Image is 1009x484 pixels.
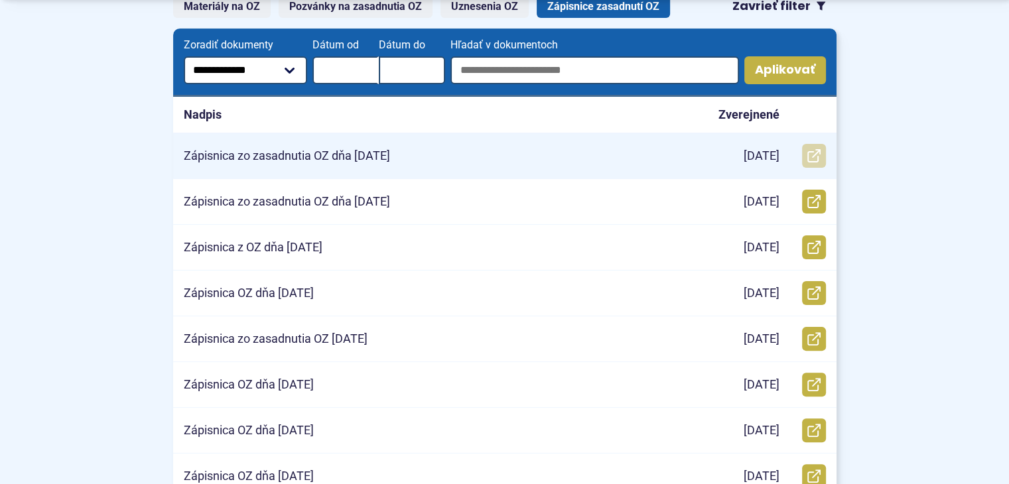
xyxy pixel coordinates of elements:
p: [DATE] [744,423,779,438]
input: Dátum od [312,56,379,84]
span: Zoradiť dokumenty [184,39,307,51]
p: [DATE] [744,194,779,210]
p: Zápisnica OZ dňa [DATE] [184,469,314,484]
p: Zverejnené [718,107,779,123]
input: Dátum do [379,56,445,84]
p: Nadpis [184,107,222,123]
p: Zápisnica OZ dňa [DATE] [184,286,314,301]
p: Zápisnica zo zasadnutia OZ dňa [DATE] [184,149,390,164]
button: Aplikovať [744,56,826,84]
p: [DATE] [744,377,779,393]
p: Zápisnica OZ dňa [DATE] [184,423,314,438]
span: Dátum od [312,39,379,51]
p: [DATE] [744,332,779,347]
input: Hľadať v dokumentoch [450,56,739,84]
span: Hľadať v dokumentoch [450,39,739,51]
p: [DATE] [744,286,779,301]
p: [DATE] [744,149,779,164]
p: Zápisnica zo zasadnutia OZ [DATE] [184,332,368,347]
select: Zoradiť dokumenty [184,56,307,84]
span: Dátum do [379,39,445,51]
p: Zápisnica z OZ dňa [DATE] [184,240,322,255]
p: [DATE] [744,240,779,255]
p: [DATE] [744,469,779,484]
p: Zápisnica zo zasadnutia OZ dňa [DATE] [184,194,390,210]
p: Zápisnica OZ dňa [DATE] [184,377,314,393]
